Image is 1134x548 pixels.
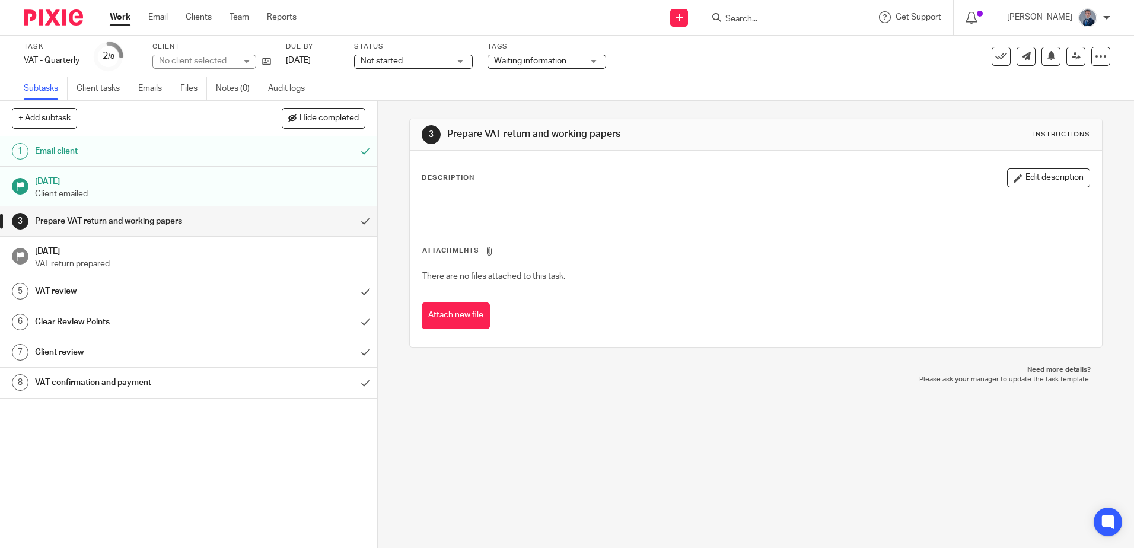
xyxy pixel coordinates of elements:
a: Reports [267,11,297,23]
a: Work [110,11,130,23]
span: Hide completed [300,114,359,123]
button: Attach new file [422,302,490,329]
a: Emails [138,77,171,100]
a: Clients [186,11,212,23]
div: Instructions [1033,130,1090,139]
h1: Prepare VAT return and working papers [35,212,239,230]
div: 6 [12,314,28,330]
span: There are no files attached to this task. [422,272,565,281]
p: Client emailed [35,188,366,200]
a: Files [180,77,207,100]
span: Waiting information [494,57,566,65]
img: DSC05254%20(1).jpg [1078,8,1097,27]
button: Edit description [1007,168,1090,187]
h1: [DATE] [35,243,366,257]
span: Not started [361,57,403,65]
span: Get Support [896,13,941,21]
a: Team [230,11,249,23]
p: Need more details? [421,365,1090,375]
h1: VAT confirmation and payment [35,374,239,391]
label: Task [24,42,79,52]
img: Pixie [24,9,83,26]
a: Notes (0) [216,77,259,100]
label: Tags [488,42,606,52]
a: Email [148,11,168,23]
label: Status [354,42,473,52]
span: [DATE] [286,56,311,65]
div: 2 [103,49,114,63]
a: Client tasks [77,77,129,100]
div: No client selected [159,55,236,67]
div: VAT - Quarterly [24,55,79,66]
label: Client [152,42,271,52]
p: Please ask your manager to update the task template. [421,375,1090,384]
input: Search [724,14,831,25]
label: Due by [286,42,339,52]
div: 5 [12,283,28,300]
h1: Clear Review Points [35,313,239,331]
h1: [DATE] [35,173,366,187]
div: 7 [12,344,28,361]
button: Hide completed [282,108,365,128]
div: 1 [12,143,28,160]
p: [PERSON_NAME] [1007,11,1072,23]
h1: VAT review [35,282,239,300]
button: + Add subtask [12,108,77,128]
div: 3 [12,213,28,230]
div: 8 [12,374,28,391]
div: 3 [422,125,441,144]
a: Subtasks [24,77,68,100]
h1: Email client [35,142,239,160]
span: Attachments [422,247,479,254]
a: Audit logs [268,77,314,100]
small: /8 [108,53,114,60]
h1: Prepare VAT return and working papers [447,128,781,141]
h1: Client review [35,343,239,361]
p: Description [422,173,474,183]
p: VAT return prepared [35,258,366,270]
